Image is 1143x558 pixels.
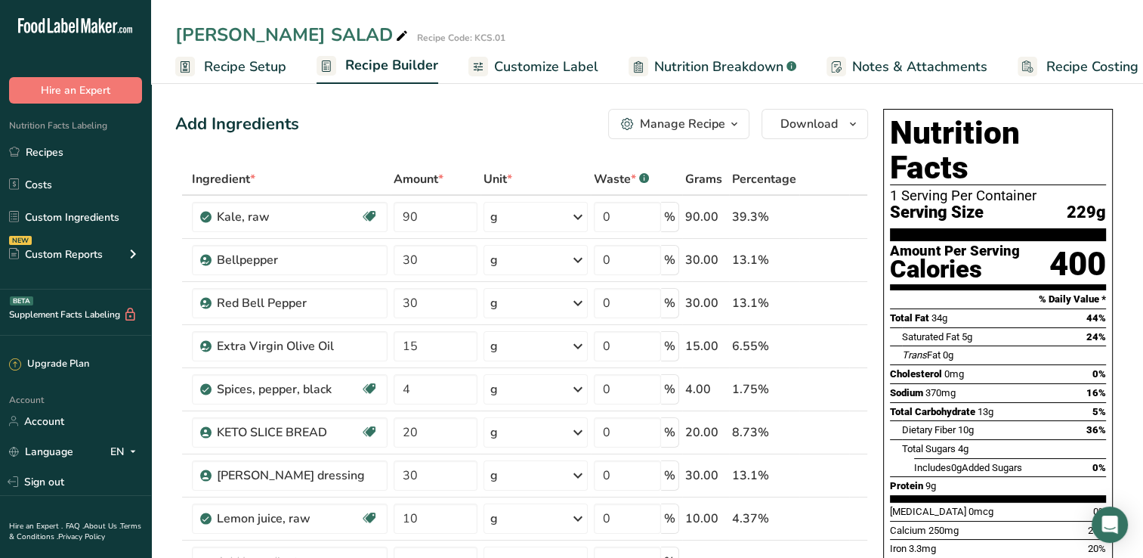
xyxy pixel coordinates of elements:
[890,506,966,517] span: [MEDICAL_DATA]
[204,57,286,77] span: Recipe Setup
[345,55,438,76] span: Recipe Builder
[490,337,498,355] div: g
[890,244,1020,259] div: Amount Per Serving
[490,423,498,442] div: g
[890,480,923,491] span: Protein
[890,387,923,398] span: Sodium
[890,188,1106,203] div: 1 Serving Per Container
[1092,462,1106,473] span: 0%
[1092,507,1128,543] div: Open Intercom Messenger
[685,251,726,269] div: 30.00
[640,115,725,133] div: Manage Recipe
[110,442,142,460] div: EN
[925,480,936,491] span: 9g
[890,543,907,554] span: Iron
[1086,331,1106,343] span: 24%
[685,208,726,226] div: 90.00
[1018,50,1138,84] a: Recipe Costing
[968,506,993,517] span: 0mcg
[732,251,796,269] div: 13.1%
[890,290,1106,308] section: % Daily Value *
[890,525,926,536] span: Calcium
[9,236,32,245] div: NEW
[175,21,411,48] div: [PERSON_NAME] SALAD
[909,543,936,554] span: 3.3mg
[1088,543,1106,554] span: 20%
[732,294,796,312] div: 13.1%
[217,208,360,226] div: Kale, raw
[732,467,796,485] div: 13.1%
[890,203,984,222] span: Serving Size
[594,170,649,188] div: Waste
[217,423,360,442] div: KETO SLICE BREAD
[217,251,378,269] div: Bellpepper
[483,170,512,188] span: Unit
[1086,312,1106,324] span: 44%
[1092,368,1106,380] span: 0%
[490,380,498,398] div: g
[925,387,956,398] span: 370mg
[890,116,1106,185] h1: Nutrition Facts
[9,521,63,532] a: Hire an Expert .
[654,57,783,77] span: Nutrition Breakdown
[417,31,505,45] div: Recipe Code: KCS.01
[490,294,498,312] div: g
[962,331,972,343] span: 5g
[394,170,443,188] span: Amount
[685,337,726,355] div: 15.00
[175,112,299,137] div: Add Ingredients
[958,443,968,454] span: 4g
[494,57,598,77] span: Customize Label
[9,357,89,372] div: Upgrade Plan
[84,521,120,532] a: About Us .
[217,380,360,398] div: Spices, pepper, black
[1093,506,1106,517] span: 0%
[175,50,286,84] a: Recipe Setup
[902,443,956,454] span: Total Sugars
[9,439,73,465] a: Language
[780,115,838,133] span: Download
[826,50,987,84] a: Notes & Attachments
[890,368,942,380] span: Cholesterol
[732,423,796,442] div: 8.73%
[890,406,975,417] span: Total Carbohydrate
[958,424,974,436] span: 10g
[1086,424,1106,436] span: 36%
[66,521,84,532] a: FAQ .
[58,532,105,542] a: Privacy Policy
[732,510,796,528] div: 4.37%
[1092,406,1106,417] span: 5%
[732,208,796,226] div: 39.3%
[685,423,726,442] div: 20.00
[978,406,993,417] span: 13g
[468,50,598,84] a: Customize Label
[9,77,142,104] button: Hire an Expert
[944,368,964,380] span: 0mg
[629,50,796,84] a: Nutrition Breakdown
[914,462,1022,473] span: Includes Added Sugars
[1049,244,1106,284] div: 400
[685,510,726,528] div: 10.00
[217,337,378,355] div: Extra Virgin Olive Oil
[490,510,498,528] div: g
[192,170,255,188] span: Ingredient
[608,109,749,139] button: Manage Recipe
[685,294,726,312] div: 30.00
[852,57,987,77] span: Notes & Attachments
[217,510,360,528] div: Lemon juice, raw
[685,380,726,398] div: 4.00
[943,349,953,361] span: 0g
[9,246,103,262] div: Custom Reports
[902,331,959,343] span: Saturated Fat
[685,170,722,188] span: Grams
[732,170,796,188] span: Percentage
[217,467,378,485] div: [PERSON_NAME] dressing
[9,521,141,542] a: Terms & Conditions .
[761,109,868,139] button: Download
[217,294,378,312] div: Red Bell Pepper
[902,349,941,361] span: Fat
[951,462,962,473] span: 0g
[1088,525,1106,536] span: 20%
[490,467,498,485] div: g
[732,337,796,355] div: 6.55%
